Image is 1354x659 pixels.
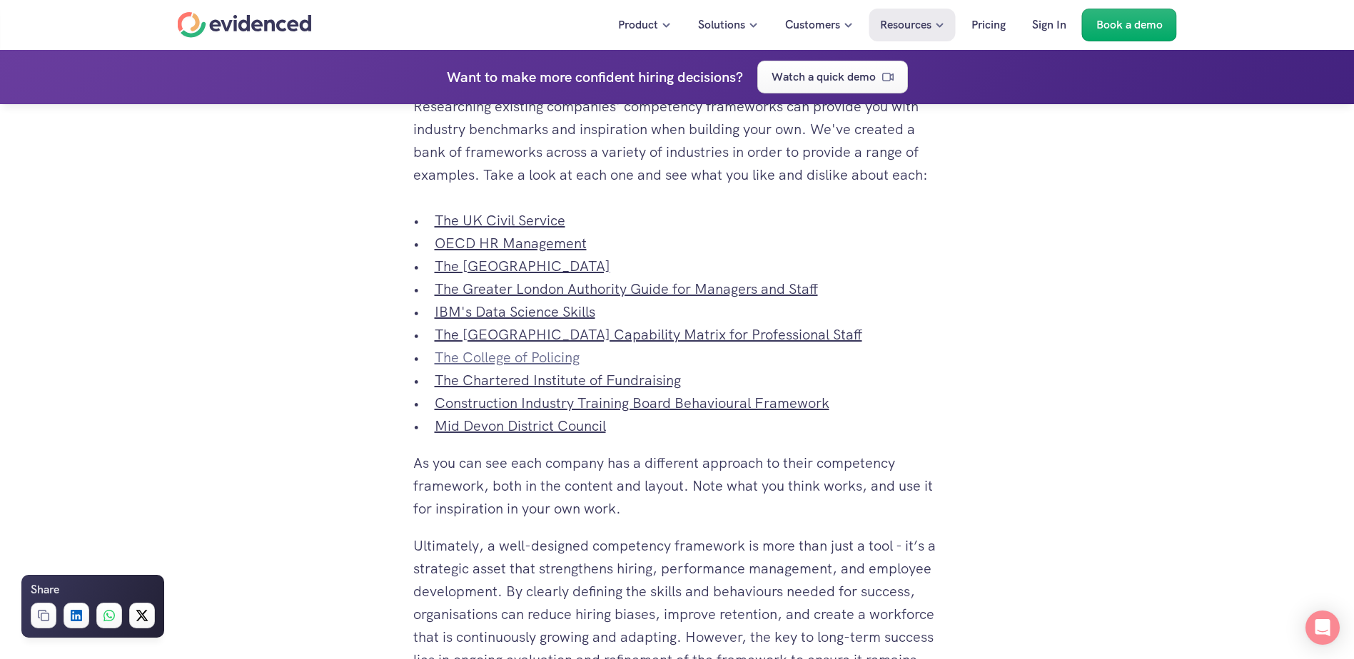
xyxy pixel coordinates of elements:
a: Book a demo [1082,9,1177,41]
a: OECD HR Management [435,234,587,252]
h4: Want to make more confident hiring decisions? [447,66,743,88]
p: Resources [880,16,931,34]
p: Researching existing companies' competency frameworks can provide you with industry benchmarks an... [413,95,941,186]
a: The [GEOGRAPHIC_DATA] Capability Matrix for Professional Staff [435,325,862,344]
a: The [GEOGRAPHIC_DATA] [435,257,610,275]
p: Pricing [971,16,1006,34]
p: Product [618,16,658,34]
div: Open Intercom Messenger [1305,611,1340,645]
p: Customers [785,16,840,34]
a: IBM's Data Science Skills [435,302,595,321]
a: The Greater London Authority Guide for Managers and Staff [435,280,818,298]
p: As you can see each company has a different approach to their competency framework, both in the c... [413,451,941,520]
a: Sign In [1021,9,1077,41]
a: Construction Industry Training Board Behavioural Framework [435,394,829,412]
h6: Share [31,581,59,599]
a: Home [178,12,312,38]
p: Solutions [698,16,745,34]
p: Sign In [1032,16,1066,34]
a: Mid Devon District Council [435,417,606,435]
a: The Chartered Institute of Fundraising [435,371,681,389]
p: Watch a quick demo [772,68,876,86]
a: Pricing [961,9,1016,41]
a: Watch a quick demo [757,61,908,93]
a: The UK Civil Service [435,211,565,230]
a: The College of Policing [435,348,580,367]
p: Book a demo [1096,16,1163,34]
